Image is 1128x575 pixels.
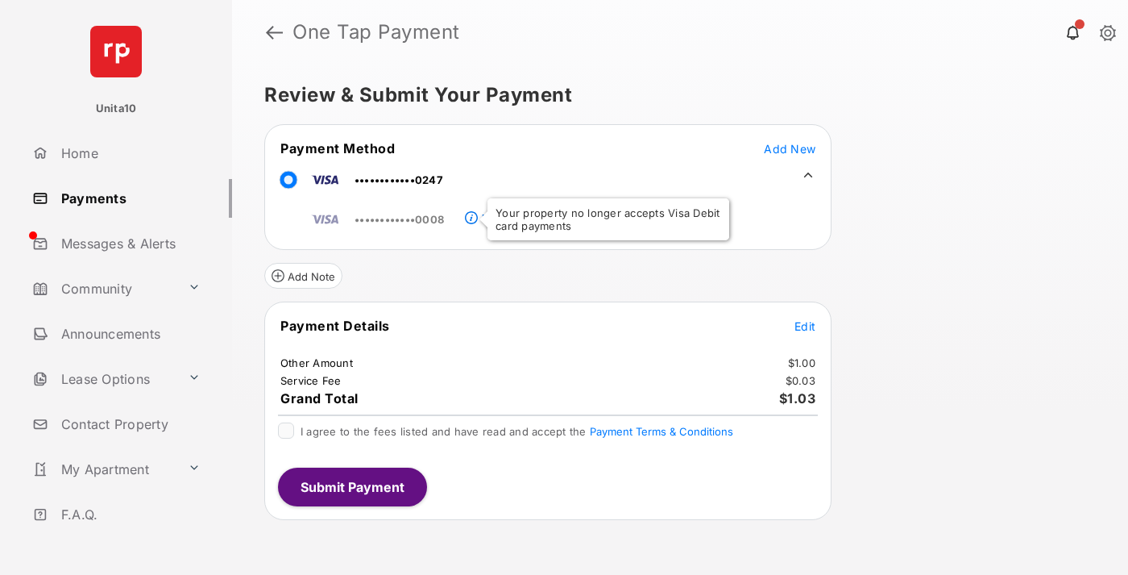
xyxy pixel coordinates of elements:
[26,315,232,353] a: Announcements
[26,405,232,444] a: Contact Property
[779,390,816,406] span: $1.03
[26,360,181,398] a: Lease Options
[280,356,354,370] td: Other Amount
[764,142,815,156] span: Add New
[26,179,232,218] a: Payments
[794,319,815,333] span: Edit
[278,468,427,506] button: Submit Payment
[280,140,395,156] span: Payment Method
[26,134,232,173] a: Home
[26,495,232,534] a: F.A.Q.
[264,85,1083,105] h5: Review & Submit Your Payment
[90,26,142,77] img: svg+xml;base64,PHN2ZyB4bWxucz0iaHR0cDovL3d3dy53My5vcmcvMjAwMC9zdmciIHdpZHRoPSI2NCIgaGVpZ2h0PSI2NC...
[96,101,137,117] p: Unita10
[794,318,815,334] button: Edit
[487,198,729,240] div: Your property no longer accepts Visa Debit card payments
[764,140,815,156] button: Add New
[785,373,816,388] td: $0.03
[280,390,359,406] span: Grand Total
[478,199,613,227] a: Payment Method Unavailable
[355,213,444,226] span: ••••••••••••0008
[26,224,232,263] a: Messages & Alerts
[26,450,181,489] a: My Apartment
[292,23,460,42] strong: One Tap Payment
[280,318,390,334] span: Payment Details
[355,173,443,186] span: ••••••••••••0247
[264,263,342,289] button: Add Note
[280,373,342,388] td: Service Fee
[787,356,816,370] td: $1.00
[26,269,181,308] a: Community
[301,425,733,438] span: I agree to the fees listed and have read and accept the
[590,425,733,438] button: I agree to the fees listed and have read and accept the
